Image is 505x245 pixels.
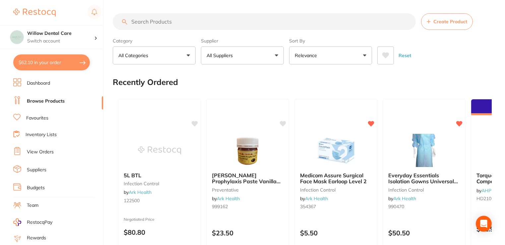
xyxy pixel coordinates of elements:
[212,204,284,209] small: 999162
[124,172,195,178] b: 5L BTL
[13,218,21,226] img: RestocqPay
[300,229,372,237] p: $5.50
[289,38,372,44] label: Sort By
[124,181,195,186] small: infection control
[27,149,54,155] a: View Orders
[403,134,446,167] img: Everyday Essentials Isolation Gowns Universal Blue (5 x 10)
[397,46,413,64] button: Reset
[113,13,416,30] input: Search Products
[388,229,460,237] p: $50.50
[26,115,48,122] a: Favourites
[124,198,195,203] small: 122500
[113,46,196,64] button: All Categories
[27,80,50,87] a: Dashboard
[13,5,56,20] a: Restocq Logo
[212,229,284,237] p: $23.50
[388,172,460,185] b: Everyday Essentials Isolation Gowns Universal Blue (5 x 10)
[27,38,94,44] p: Switch account
[295,52,320,59] p: Relevance
[300,204,372,209] small: 354367
[217,196,240,202] a: Ark Health
[226,134,269,167] img: Ainsworth Prophylaxis Paste Vanilla 200g
[421,13,473,30] button: Create Product
[314,134,357,167] img: Medicom Assure Surgical Face Mask Earloop Level 2
[113,78,178,87] h2: Recently Ordered
[388,196,416,202] span: by
[212,172,284,185] b: Ainsworth Prophylaxis Paste Vanilla 200g
[300,196,328,202] span: by
[13,54,90,70] button: $62.10 in your order
[305,196,328,202] a: Ark Health
[289,46,372,64] button: Relevance
[13,9,56,17] img: Restocq Logo
[212,187,284,193] small: preventative
[124,217,195,222] small: Negotiated Price
[13,218,52,226] a: RestocqPay
[201,46,284,64] button: All Suppliers
[300,172,372,185] b: Medicom Assure Surgical Face Mask Earloop Level 2
[393,196,416,202] a: Ark Health
[129,189,152,195] a: Ark Health
[212,196,240,202] span: by
[118,52,151,59] p: All Categories
[300,187,372,193] small: infection control
[27,30,94,37] h4: Willow Dental Care
[27,202,38,209] a: Team
[433,19,467,24] span: Create Product
[124,189,152,195] span: by
[124,228,195,236] p: $80.80
[207,52,235,59] p: All Suppliers
[138,134,181,167] img: 5L BTL
[476,216,492,232] div: Open Intercom Messenger
[388,204,460,209] small: 990470
[27,185,45,191] a: Budgets
[27,235,46,241] a: Rewards
[201,38,284,44] label: Supplier
[388,187,460,193] small: infection control
[10,31,24,44] img: Willow Dental Care
[27,219,52,226] span: RestocqPay
[26,131,57,138] a: Inventory Lists
[27,167,46,173] a: Suppliers
[113,38,196,44] label: Category
[27,98,65,105] a: Browse Products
